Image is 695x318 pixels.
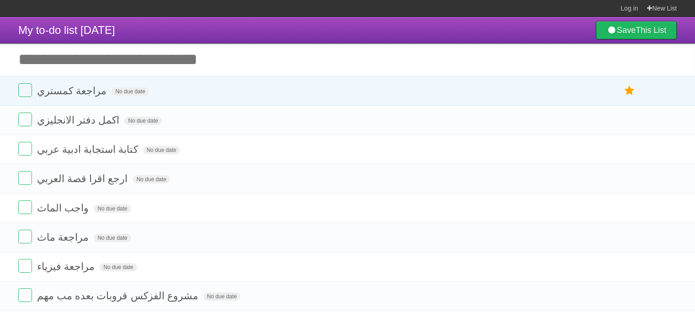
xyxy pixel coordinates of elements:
span: No due date [143,146,180,154]
span: No due date [133,175,170,183]
label: Done [18,230,32,243]
a: SaveThis List [596,21,677,39]
span: No due date [203,292,240,301]
span: مراجعة ماث [37,232,91,243]
label: Done [18,288,32,302]
span: No due date [124,117,161,125]
label: Star task [621,83,638,98]
span: كتابة استجابة ادبية عربي [37,144,140,155]
span: اكمل دفتر الانجليزي [37,114,122,126]
b: This List [636,26,666,35]
span: My to-do list [DATE] [18,24,115,36]
label: Done [18,142,32,156]
span: No due date [94,205,131,213]
span: مراجعة فيزياء [37,261,97,272]
span: No due date [111,87,149,96]
span: مشروع الفزكس قروبات بعده مب مهم [37,290,201,302]
span: مراجعة كمستري [37,85,109,97]
span: ارجع اقرا قصة العربي [37,173,130,184]
label: Done [18,83,32,97]
span: واجب الماث [37,202,91,214]
span: No due date [94,234,131,242]
label: Done [18,259,32,273]
label: Done [18,200,32,214]
label: Done [18,171,32,185]
span: No due date [100,263,137,271]
label: Done [18,113,32,126]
